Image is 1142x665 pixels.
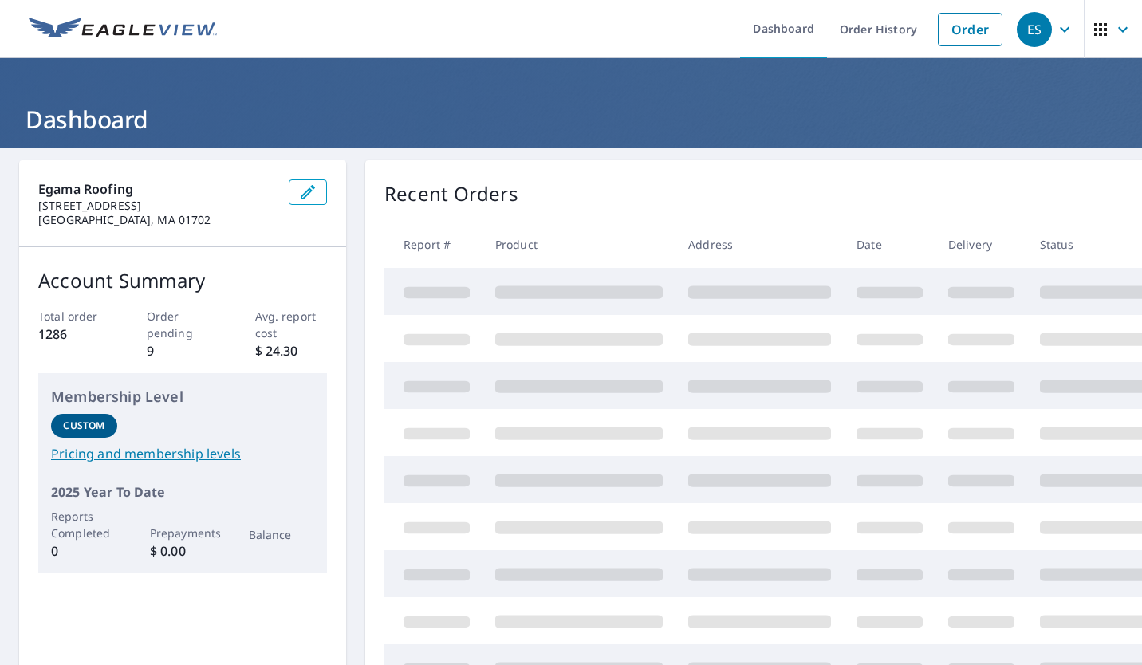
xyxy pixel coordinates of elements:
p: Egama Roofing [38,179,276,199]
p: $ 24.30 [255,341,328,360]
p: 9 [147,341,219,360]
p: 2025 Year To Date [51,482,314,502]
p: Recent Orders [384,179,518,208]
p: Total order [38,308,111,325]
p: 1286 [38,325,111,344]
th: Report # [384,221,482,268]
th: Date [844,221,935,268]
p: [GEOGRAPHIC_DATA], MA 01702 [38,213,276,227]
p: Avg. report cost [255,308,328,341]
h1: Dashboard [19,103,1123,136]
p: Order pending [147,308,219,341]
p: Account Summary [38,266,327,295]
p: $ 0.00 [150,541,216,561]
th: Delivery [935,221,1027,268]
a: Pricing and membership levels [51,444,314,463]
p: [STREET_ADDRESS] [38,199,276,213]
th: Address [675,221,844,268]
p: Custom [63,419,104,433]
a: Order [938,13,1002,46]
img: EV Logo [29,18,217,41]
th: Product [482,221,675,268]
p: Membership Level [51,386,314,407]
p: Reports Completed [51,508,117,541]
div: ES [1017,12,1052,47]
p: Balance [249,526,315,543]
p: 0 [51,541,117,561]
p: Prepayments [150,525,216,541]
